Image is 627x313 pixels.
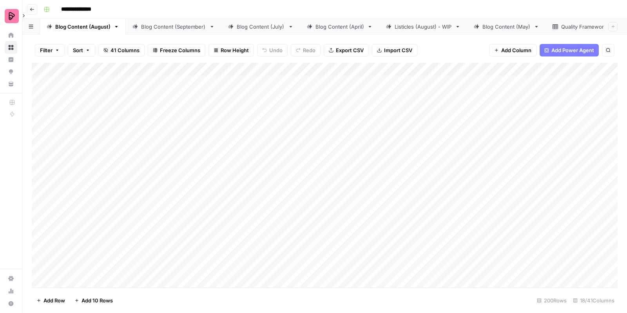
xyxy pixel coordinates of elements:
div: Blog Content (July) [237,23,285,31]
button: 41 Columns [98,44,145,56]
span: Export CSV [336,46,364,54]
button: Sort [68,44,95,56]
span: 41 Columns [111,46,140,54]
a: Blog Content (July) [221,19,300,35]
a: Blog Content (September) [126,19,221,35]
button: Redo [291,44,321,56]
button: Add Column [489,44,536,56]
button: Import CSV [372,44,417,56]
span: Row Height [221,46,249,54]
a: Usage [5,285,17,297]
button: Export CSV [324,44,369,56]
a: Your Data [5,78,17,90]
button: Workspace: Preply [5,6,17,26]
span: Import CSV [384,46,412,54]
span: Add 10 Rows [82,297,113,304]
button: Row Height [208,44,254,56]
img: Preply Logo [5,9,19,23]
span: Filter [40,46,53,54]
a: Blog Content (May) [467,19,546,35]
span: Add Row [43,297,65,304]
a: Opportunities [5,66,17,78]
a: Insights [5,53,17,66]
button: Freeze Columns [148,44,205,56]
span: Add Power Agent [551,46,594,54]
div: Blog Content (September) [141,23,206,31]
button: Undo [257,44,288,56]
button: Filter [35,44,65,56]
a: Settings [5,272,17,285]
a: Blog Content (April) [300,19,379,35]
span: Freeze Columns [160,46,200,54]
button: Add 10 Rows [70,294,118,307]
a: Listicles (August) - WIP [379,19,467,35]
div: Quality Framework [561,23,607,31]
a: Home [5,29,17,42]
button: Add Power Agent [540,44,599,56]
button: Help + Support [5,297,17,310]
span: Add Column [501,46,531,54]
a: Quality Framework [546,19,623,35]
a: Blog Content (August) [40,19,126,35]
div: Listicles (August) - WIP [395,23,452,31]
div: Blog Content (August) [55,23,111,31]
div: Blog Content (May) [482,23,531,31]
div: 18/41 Columns [570,294,618,307]
div: Blog Content (April) [315,23,364,31]
a: Browse [5,41,17,54]
button: Add Row [32,294,70,307]
span: Undo [269,46,283,54]
span: Redo [303,46,315,54]
div: 200 Rows [534,294,570,307]
span: Sort [73,46,83,54]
